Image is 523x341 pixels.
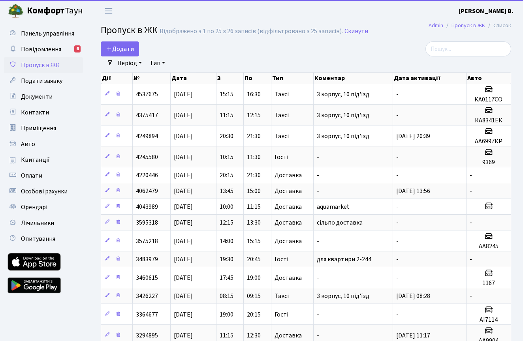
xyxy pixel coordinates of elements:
span: - [396,218,399,227]
span: 17:45 [220,274,233,282]
span: [DATE] [174,132,193,141]
span: Доставка [275,204,302,210]
span: [DATE] [174,255,193,264]
h5: 9369 [470,159,508,166]
span: 19:00 [220,310,233,319]
span: 19:00 [247,274,261,282]
a: Скинути [344,28,368,35]
span: - [470,187,472,195]
span: Таксі [275,91,289,97]
span: - [396,90,399,99]
span: Опитування [21,234,55,243]
a: Квитанції [4,152,83,168]
a: Приміщення [4,120,83,136]
span: 4375417 [136,111,158,120]
span: 21:30 [247,132,261,141]
span: 3595318 [136,218,158,227]
span: Лічильники [21,219,54,227]
h5: АА6997КР [470,138,508,145]
h5: АА8245 [470,243,508,250]
span: [DATE] [174,331,193,340]
th: З [216,73,244,84]
span: Доставка [275,275,302,281]
span: 12:15 [247,111,261,120]
span: 4245580 [136,153,158,161]
span: [DATE] [174,111,193,120]
span: - [317,187,319,195]
span: - [396,202,399,211]
span: - [396,310,399,319]
span: Приміщення [21,124,56,133]
span: 11:15 [247,202,261,211]
span: 3 корпус, 10 під'їзд [317,111,369,120]
span: 21:30 [247,171,261,180]
span: 4537675 [136,90,158,99]
span: [DATE] [174,202,193,211]
span: Авто [21,140,35,148]
span: Документи [21,92,53,101]
b: [PERSON_NAME] В. [459,7,514,15]
span: Подати заявку [21,77,62,85]
span: 4062479 [136,187,158,195]
span: 19:30 [220,255,233,264]
span: Таксі [275,293,289,299]
th: Авто [467,73,511,84]
span: - [396,255,399,264]
span: 11:15 [220,331,233,340]
span: Доставка [275,172,302,178]
span: 3 корпус, 10 під'їзд [317,132,369,141]
span: Таксі [275,112,289,118]
span: - [470,218,472,227]
h5: КА0117СО [470,96,508,103]
a: Панель управління [4,26,83,41]
span: 11:15 [220,111,233,120]
span: Гості [275,311,288,318]
span: [DATE] [174,90,193,99]
span: - [317,171,319,180]
span: - [470,292,472,300]
span: - [317,310,319,319]
a: Повідомлення6 [4,41,83,57]
th: Коментар [314,73,393,84]
span: [DATE] [174,310,193,319]
span: 4043989 [136,202,158,211]
a: Період [114,56,145,70]
span: [DATE] [174,218,193,227]
span: - [317,237,319,245]
span: [DATE] 20:39 [396,132,430,141]
span: - [317,153,319,161]
span: 3364677 [136,310,158,319]
a: Авто [4,136,83,152]
span: - [470,171,472,180]
span: Доставка [275,219,302,226]
img: logo.png [8,3,24,19]
span: - [317,274,319,282]
span: - [396,274,399,282]
th: Дата [171,73,216,84]
span: 09:15 [247,292,261,300]
span: [DATE] 13:56 [396,187,430,195]
span: Панель управління [21,29,74,38]
span: 3575218 [136,237,158,245]
span: 15:15 [220,90,233,99]
a: Орендарі [4,199,83,215]
span: [DATE] 11:17 [396,331,430,340]
span: Гості [275,256,288,262]
span: 11:30 [247,153,261,161]
span: 3460615 [136,274,158,282]
span: 14:00 [220,237,233,245]
div: 6 [74,45,81,52]
span: - [396,153,399,161]
span: [DATE] [174,153,193,161]
a: Опитування [4,231,83,247]
span: aquamarket [317,202,350,211]
span: [DATE] [174,274,193,282]
h5: АІ7114 [470,316,508,324]
span: 16:30 [247,90,261,99]
nav: breadcrumb [417,17,523,34]
span: Пропуск в ЖК [101,23,158,37]
span: 20:45 [247,255,261,264]
th: № [133,73,170,84]
span: Оплати [21,171,42,180]
span: Доставка [275,332,302,339]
